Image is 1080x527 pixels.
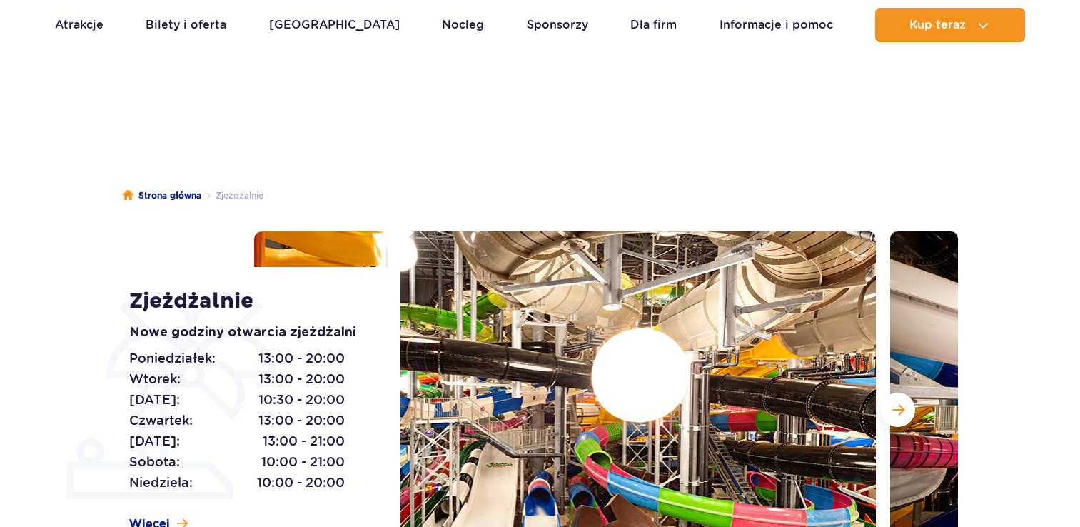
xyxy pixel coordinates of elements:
[129,431,180,451] span: [DATE]:
[129,452,180,472] span: Sobota:
[258,411,345,431] span: 13:00 - 20:00
[261,452,345,472] span: 10:00 - 21:00
[146,8,226,42] a: Bilety i oferta
[257,473,345,493] span: 10:00 - 20:00
[129,473,193,493] span: Niedziela:
[263,431,345,451] span: 13:00 - 21:00
[269,8,400,42] a: [GEOGRAPHIC_DATA]
[123,189,201,203] a: Strona główna
[129,348,216,368] span: Poniedziałek:
[201,189,263,203] li: Zjeżdżalnie
[258,390,345,410] span: 10:30 - 20:00
[129,369,181,389] span: Wtorek:
[55,8,104,42] a: Atrakcje
[527,8,588,42] a: Sponsorzy
[875,8,1025,42] button: Kup teraz
[630,8,677,42] a: Dla firm
[129,323,368,343] p: Nowe godziny otwarcia zjeżdżalni
[909,19,966,31] span: Kup teraz
[258,348,345,368] span: 13:00 - 20:00
[258,369,345,389] span: 13:00 - 20:00
[129,411,193,431] span: Czwartek:
[129,288,368,314] h1: Zjeżdżalnie
[720,8,833,42] a: Informacje i pomoc
[129,390,180,410] span: [DATE]:
[881,393,915,427] button: Następny slajd
[442,8,484,42] a: Nocleg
